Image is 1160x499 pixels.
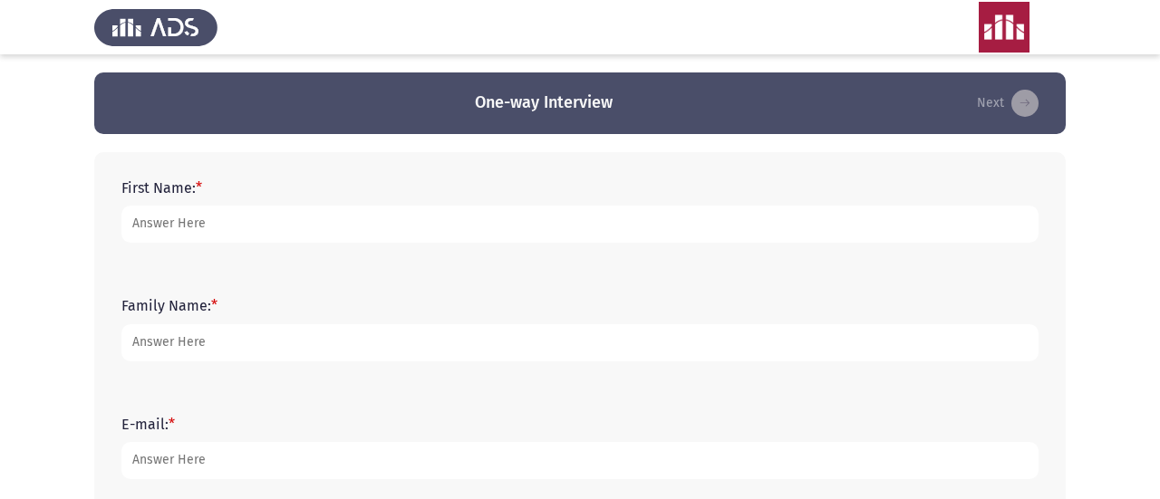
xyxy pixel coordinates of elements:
input: add answer text [121,324,1039,361]
h3: One-way Interview [475,91,613,114]
label: First Name: [121,179,202,197]
label: E-mail: [121,416,175,433]
img: Assessment logo of ASSESS One-way Detailed Interview [942,2,1066,53]
button: load next page [971,89,1044,118]
input: add answer text [121,442,1039,479]
img: Assess Talent Management logo [94,2,217,53]
input: add answer text [121,206,1039,243]
label: Family Name: [121,297,217,314]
